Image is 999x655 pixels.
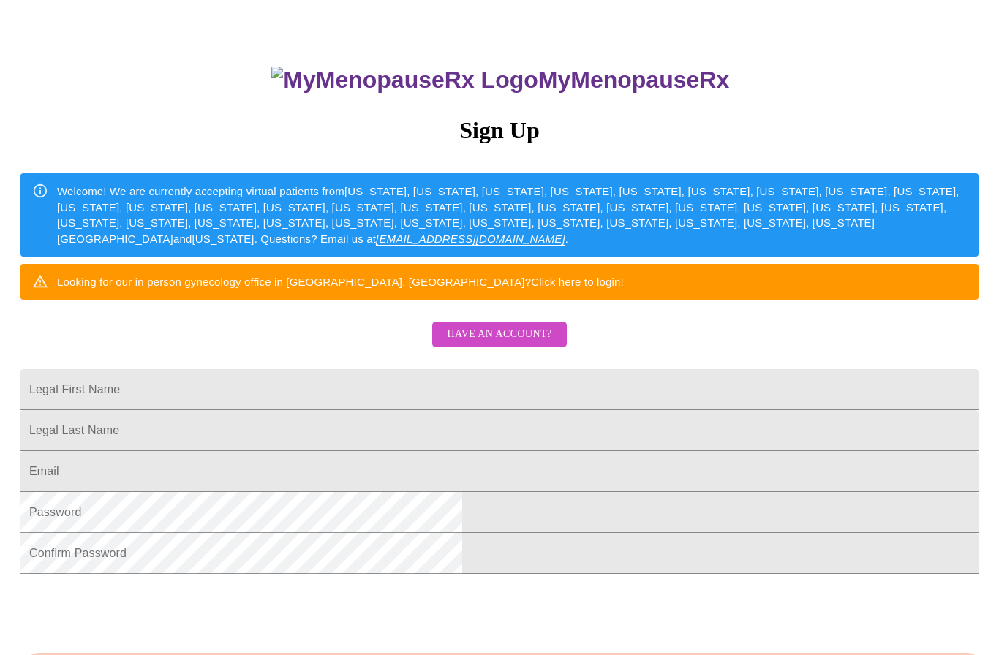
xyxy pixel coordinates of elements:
a: Click here to login! [531,276,624,288]
button: Have an account? [432,322,566,347]
h3: Sign Up [20,117,979,144]
a: Have an account? [429,338,570,350]
h3: MyMenopauseRx [23,67,979,94]
div: Looking for our in person gynecology office in [GEOGRAPHIC_DATA], [GEOGRAPHIC_DATA]? [57,268,624,295]
iframe: reCAPTCHA [20,581,243,638]
img: MyMenopauseRx Logo [271,67,538,94]
span: Have an account? [447,325,551,344]
div: Welcome! We are currently accepting virtual patients from [US_STATE], [US_STATE], [US_STATE], [US... [57,178,967,252]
